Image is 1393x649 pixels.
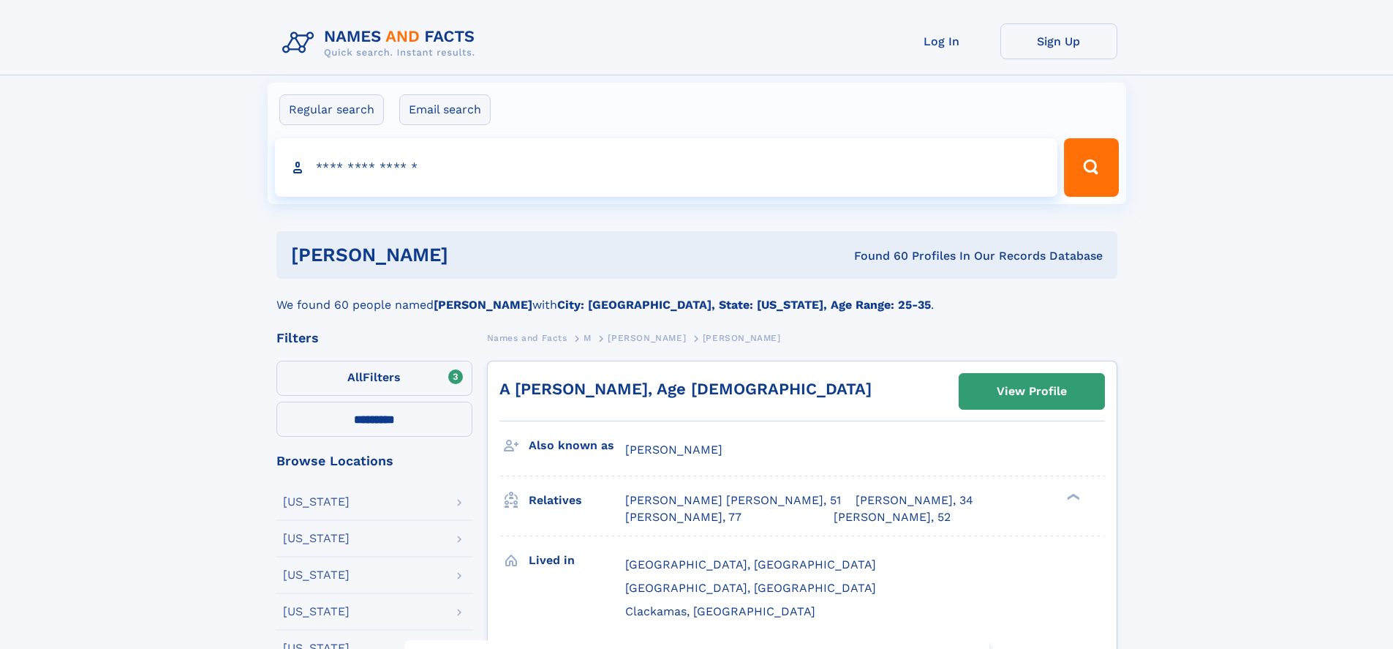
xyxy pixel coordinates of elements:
[883,23,1000,59] a: Log In
[276,331,472,345] div: Filters
[276,361,472,396] label: Filters
[283,569,350,581] div: [US_STATE]
[959,374,1104,409] a: View Profile
[651,248,1103,264] div: Found 60 Profiles In Our Records Database
[625,604,815,618] span: Clackamas, [GEOGRAPHIC_DATA]
[275,138,1058,197] input: search input
[703,333,781,343] span: [PERSON_NAME]
[997,375,1067,408] div: View Profile
[608,329,686,347] a: [PERSON_NAME]
[608,333,686,343] span: [PERSON_NAME]
[1000,23,1117,59] a: Sign Up
[625,581,876,595] span: [GEOGRAPHIC_DATA], [GEOGRAPHIC_DATA]
[276,279,1117,314] div: We found 60 people named with .
[1063,492,1081,502] div: ❯
[487,329,567,347] a: Names and Facts
[276,23,487,63] img: Logo Names and Facts
[529,548,625,573] h3: Lived in
[625,558,876,571] span: [GEOGRAPHIC_DATA], [GEOGRAPHIC_DATA]
[283,606,350,618] div: [US_STATE]
[529,488,625,513] h3: Relatives
[291,246,652,264] h1: [PERSON_NAME]
[434,298,532,312] b: [PERSON_NAME]
[584,333,592,343] span: M
[276,454,472,468] div: Browse Locations
[625,509,741,525] a: [PERSON_NAME], 77
[584,329,592,347] a: M
[557,298,931,312] b: City: [GEOGRAPHIC_DATA], State: [US_STATE], Age Range: 25-35
[283,496,350,508] div: [US_STATE]
[399,94,491,125] label: Email search
[834,509,951,525] a: [PERSON_NAME], 52
[279,94,384,125] label: Regular search
[856,492,973,509] a: [PERSON_NAME], 34
[625,492,841,509] a: [PERSON_NAME] [PERSON_NAME], 51
[1064,138,1118,197] button: Search Button
[529,433,625,458] h3: Also known as
[625,443,722,457] span: [PERSON_NAME]
[499,380,872,398] a: A [PERSON_NAME], Age [DEMOGRAPHIC_DATA]
[347,370,363,384] span: All
[283,533,350,544] div: [US_STATE]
